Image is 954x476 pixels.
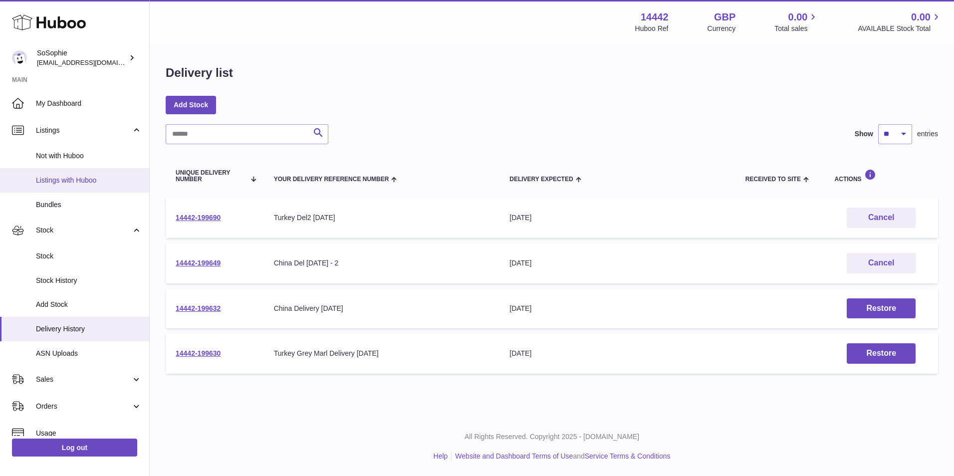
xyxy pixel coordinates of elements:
[274,213,490,223] div: Turkey Del2 [DATE]
[166,96,216,114] a: Add Stock
[36,375,131,384] span: Sales
[714,10,735,24] strong: GBP
[847,208,916,228] button: Cancel
[36,151,142,161] span: Not with Huboo
[509,258,725,268] div: [DATE]
[36,176,142,185] span: Listings with Huboo
[158,432,946,442] p: All Rights Reserved. Copyright 2025 - [DOMAIN_NAME]
[858,10,942,33] a: 0.00 AVAILABLE Stock Total
[774,24,819,33] span: Total sales
[745,176,801,183] span: Received to Site
[917,129,938,139] span: entries
[12,439,137,457] a: Log out
[36,349,142,358] span: ASN Uploads
[835,169,928,183] div: Actions
[36,251,142,261] span: Stock
[455,452,573,460] a: Website and Dashboard Terms of Use
[509,304,725,313] div: [DATE]
[36,402,131,411] span: Orders
[847,298,916,319] button: Restore
[911,10,931,24] span: 0.00
[274,349,490,358] div: Turkey Grey Marl Delivery [DATE]
[641,10,669,24] strong: 14442
[274,258,490,268] div: China Del [DATE] - 2
[509,213,725,223] div: [DATE]
[434,452,448,460] a: Help
[274,304,490,313] div: China Delivery [DATE]
[509,176,573,183] span: Delivery Expected
[708,24,736,33] div: Currency
[36,429,142,438] span: Usage
[858,24,942,33] span: AVAILABLE Stock Total
[585,452,671,460] a: Service Terms & Conditions
[176,349,221,357] a: 14442-199630
[36,324,142,334] span: Delivery History
[452,452,670,461] li: and
[176,304,221,312] a: 14442-199632
[36,276,142,285] span: Stock History
[36,300,142,309] span: Add Stock
[176,214,221,222] a: 14442-199690
[36,99,142,108] span: My Dashboard
[36,226,131,235] span: Stock
[274,176,389,183] span: Your Delivery Reference Number
[166,65,233,81] h1: Delivery list
[774,10,819,33] a: 0.00 Total sales
[36,200,142,210] span: Bundles
[37,48,127,67] div: SoSophie
[847,343,916,364] button: Restore
[37,58,147,66] span: [EMAIL_ADDRESS][DOMAIN_NAME]
[788,10,808,24] span: 0.00
[855,129,873,139] label: Show
[36,126,131,135] span: Listings
[176,170,245,183] span: Unique Delivery Number
[635,24,669,33] div: Huboo Ref
[847,253,916,273] button: Cancel
[12,50,27,65] img: internalAdmin-14442@internal.huboo.com
[509,349,725,358] div: [DATE]
[176,259,221,267] a: 14442-199649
